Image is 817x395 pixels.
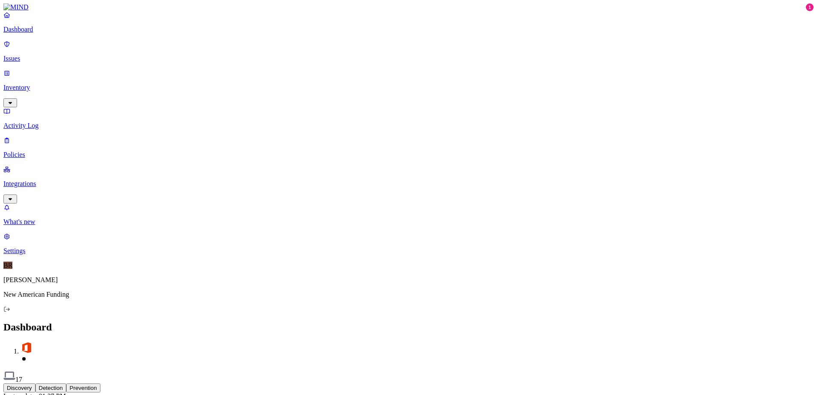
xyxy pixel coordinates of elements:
[3,3,29,11] img: MIND
[3,203,814,226] a: What's new
[3,26,814,33] p: Dashboard
[3,218,814,226] p: What's new
[806,3,814,11] div: 1
[3,233,814,255] a: Settings
[3,40,814,62] a: Issues
[3,11,814,33] a: Dashboard
[3,84,814,91] p: Inventory
[3,262,12,269] span: BR
[3,321,814,333] h2: Dashboard
[3,180,814,188] p: Integrations
[3,151,814,159] p: Policies
[3,3,814,11] a: MIND
[66,383,100,392] button: Prevention
[15,376,22,383] span: 17
[3,165,814,202] a: Integrations
[35,383,66,392] button: Detection
[3,276,814,284] p: [PERSON_NAME]
[3,247,814,255] p: Settings
[3,69,814,106] a: Inventory
[3,107,814,130] a: Activity Log
[3,55,814,62] p: Issues
[21,342,32,354] img: svg%3e
[3,383,35,392] button: Discovery
[3,122,814,130] p: Activity Log
[3,136,814,159] a: Policies
[3,370,15,382] img: svg%3e
[3,291,814,298] p: New American Funding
